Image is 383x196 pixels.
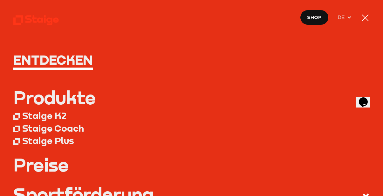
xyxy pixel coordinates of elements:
a: Staige Plus [13,134,370,147]
a: Staige K2 [13,109,370,122]
div: Staige K2 [22,110,66,121]
a: Staige Coach [13,122,370,134]
a: Shop [300,10,329,25]
a: Preise [13,156,370,174]
span: Shop [307,13,322,21]
div: Staige Coach [22,123,84,134]
iframe: chat widget [356,88,377,108]
span: DE [338,13,347,21]
div: Staige Plus [22,135,74,146]
div: Produkte [13,89,96,107]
